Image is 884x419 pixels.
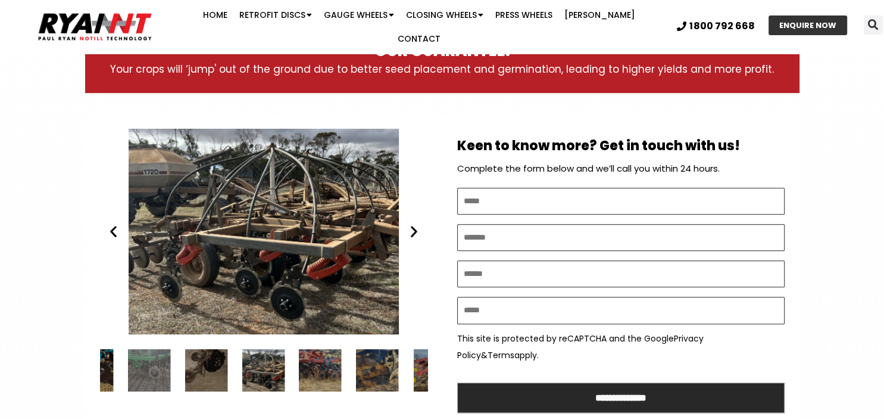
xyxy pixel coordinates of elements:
a: [PERSON_NAME] [558,3,641,27]
p: Complete the form below and we’ll call you within 24 hours. [457,160,785,177]
img: Ryan NT logo [36,8,155,45]
div: Slides [100,129,427,334]
div: 17 / 34 [413,349,455,392]
a: Privacy Policy [457,333,704,361]
a: Home [197,3,233,27]
div: 13 / 34 [185,349,227,392]
a: 1800 792 668 [677,21,754,31]
div: Slides Slides [100,349,427,392]
a: Retrofit Discs [233,3,318,27]
span: Your crops will ‘jump' out of the ground due to better seed placement and germination, leading to... [110,62,774,76]
a: Contact [392,27,446,51]
a: Press Wheels [489,3,558,27]
a: Gauge Wheels [318,3,400,27]
p: This site is protected by reCAPTCHA and the Google & apply. [457,330,785,364]
div: 14 / 34 [242,349,285,392]
div: Previous slide [106,224,121,239]
div: 12 / 34 [128,349,170,392]
div: 16 / 34 [357,349,399,392]
div: Disc seeder - RYAN NT Flexicoil Double Discs [242,349,285,392]
div: Next slide [407,224,421,239]
nav: Menu [171,3,667,51]
span: ENQUIRE NOW [779,21,836,29]
a: ENQUIRE NOW [769,15,847,35]
div: 15 / 34 [299,349,342,392]
div: Disc seeder - RYAN NT Flexicoil Double Discs [100,129,427,334]
a: Closing Wheels [400,3,489,27]
a: Terms [488,349,514,361]
div: 14 / 34 [100,129,427,334]
span: 1800 792 668 [689,21,754,31]
h2: Keen to know more? Get in touch with us! [457,138,785,155]
div: Search [864,15,883,35]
